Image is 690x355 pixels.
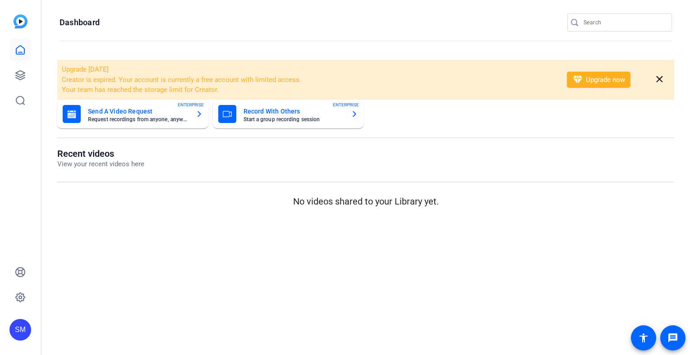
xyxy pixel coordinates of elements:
[667,332,678,343] mat-icon: message
[567,72,630,88] button: Upgrade now
[213,100,364,128] button: Record With OthersStart a group recording sessionENTERPRISE
[57,195,674,208] p: No videos shared to your Library yet.
[62,75,555,85] li: Creator is expired. Your account is currently a free account with limited access.
[244,117,344,122] mat-card-subtitle: Start a group recording session
[14,14,28,28] img: blue-gradient.svg
[57,159,144,169] p: View your recent videos here
[62,85,555,95] li: Your team has reached the storage limit for Creator.
[57,148,144,159] h1: Recent videos
[244,106,344,117] mat-card-title: Record With Others
[9,319,31,341] div: SM
[88,117,189,122] mat-card-subtitle: Request recordings from anyone, anywhere
[584,17,665,28] input: Search
[60,17,100,28] h1: Dashboard
[654,74,665,85] mat-icon: close
[178,101,204,108] span: ENTERPRISE
[88,106,189,117] mat-card-title: Send A Video Request
[57,100,208,128] button: Send A Video RequestRequest recordings from anyone, anywhereENTERPRISE
[333,101,359,108] span: ENTERPRISE
[572,74,583,85] mat-icon: diamond
[638,332,649,343] mat-icon: accessibility
[62,65,109,73] span: Upgrade [DATE]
